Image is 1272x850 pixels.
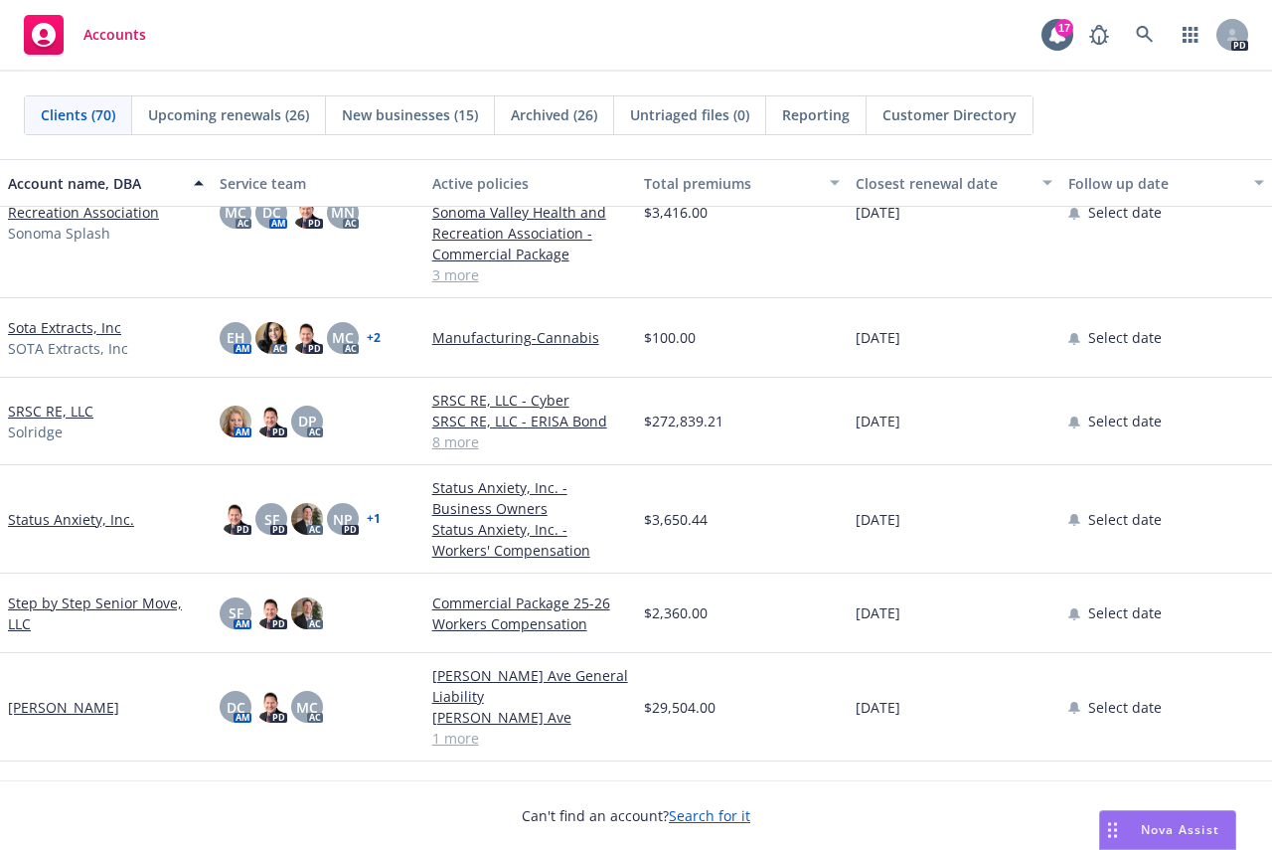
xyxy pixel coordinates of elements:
span: DC [262,202,281,223]
span: [DATE] [856,411,900,431]
span: $3,416.00 [644,202,708,223]
a: SRSC RE, LLC - Cyber [432,390,628,411]
a: Manufacturing-Cannabis [432,327,628,348]
span: Select date [1088,602,1162,623]
span: [DATE] [856,602,900,623]
div: Account name, DBA [8,173,182,194]
span: $100.00 [644,327,696,348]
a: Step by Step Senior Move, LLC [8,593,204,634]
img: photo [291,197,323,229]
a: [PERSON_NAME] [8,697,119,718]
span: EH [227,327,245,348]
a: Commercial Package 25-26 [432,593,628,613]
img: photo [255,406,287,437]
span: Sonoma Splash [8,223,110,244]
span: Select date [1088,327,1162,348]
a: Report a Bug [1079,15,1119,55]
span: [DATE] [856,202,900,223]
span: Nova Assist [1141,821,1219,838]
span: Select date [1088,202,1162,223]
span: $3,650.44 [644,509,708,530]
span: $272,839.21 [644,411,723,431]
img: photo [291,322,323,354]
a: SRSC RE, LLC [8,401,93,422]
span: Select date [1088,411,1162,431]
span: Archived (26) [511,104,597,125]
a: Workers Compensation [432,613,628,634]
a: Accounts [16,7,154,63]
img: photo [255,322,287,354]
span: SOTA Extracts, Inc [8,338,128,359]
button: Total premiums [636,159,848,207]
a: 3 more [432,264,628,285]
img: photo [291,503,323,535]
a: Search [1125,15,1165,55]
span: [DATE] [856,327,900,348]
div: Total premiums [644,173,818,194]
a: Status Anxiety, Inc. - Business Owners [432,477,628,519]
button: Follow up date [1060,159,1272,207]
span: SF [229,602,243,623]
div: 17 [1055,19,1073,37]
img: photo [220,503,251,535]
span: MC [296,697,318,718]
a: 1 more [432,728,628,749]
span: MC [225,202,246,223]
a: Sota Extracts, Inc [8,317,121,338]
span: Customer Directory [882,104,1017,125]
a: [PERSON_NAME] Ave General Liability [432,665,628,707]
span: Solridge [8,422,63,442]
a: SRSC RE, LLC - ERISA Bond [432,411,628,431]
button: Active policies [424,159,636,207]
div: Closest renewal date [856,173,1030,194]
a: Status Anxiety, Inc. [8,509,134,530]
a: + 1 [367,513,381,525]
span: Reporting [782,104,850,125]
span: $29,504.00 [644,697,715,718]
span: [DATE] [856,697,900,718]
span: Can't find an account? [522,805,750,826]
span: [DATE] [856,509,900,530]
a: [PERSON_NAME] Ave [432,707,628,728]
span: Select date [1088,509,1162,530]
span: MC [332,327,354,348]
a: Switch app [1171,15,1210,55]
img: photo [255,597,287,629]
a: Tempo Plastic Company, Inc. - Commercial Property [432,780,628,822]
a: Search for it [669,806,750,825]
span: SF [264,509,279,530]
img: photo [255,691,287,723]
span: MN [331,202,355,223]
button: Closest renewal date [848,159,1059,207]
a: 8 more [432,431,628,452]
a: Status Anxiety, Inc. - Workers' Compensation [432,519,628,561]
a: Sonoma Valley Health and Recreation Association - Commercial Package [432,202,628,264]
button: Nova Assist [1099,810,1236,850]
button: Service team [212,159,423,207]
span: DP [298,411,317,431]
div: Follow up date [1068,173,1242,194]
span: New businesses (15) [342,104,478,125]
span: NP [333,509,353,530]
div: Active policies [432,173,628,194]
div: Service team [220,173,415,194]
span: $2,360.00 [644,602,708,623]
span: Untriaged files (0) [630,104,749,125]
span: Select date [1088,697,1162,718]
span: Clients (70) [41,104,115,125]
span: Upcoming renewals (26) [148,104,309,125]
span: Accounts [83,27,146,43]
img: photo [291,597,323,629]
span: DC [227,697,245,718]
div: Drag to move [1100,811,1125,849]
img: photo [220,406,251,437]
a: + 2 [367,332,381,344]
